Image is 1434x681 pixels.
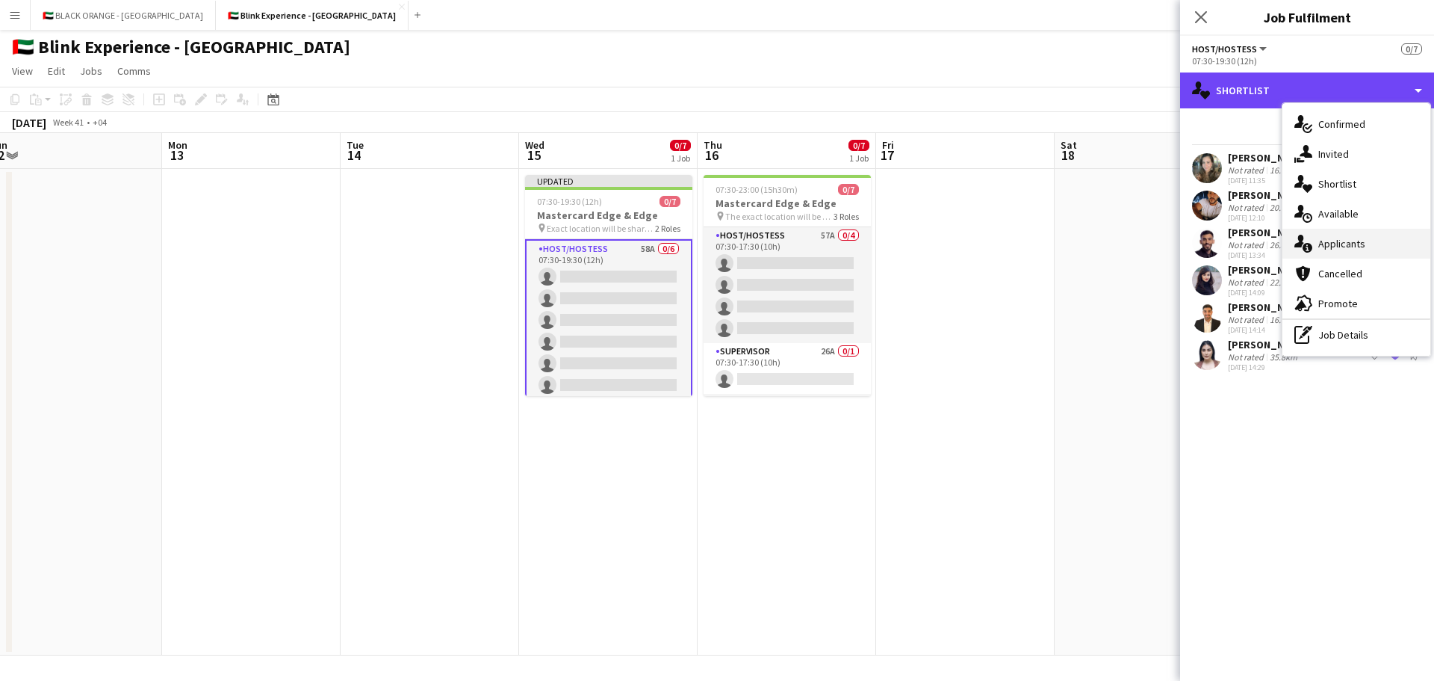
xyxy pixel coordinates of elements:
h1: 🇦🇪 Blink Experience - [GEOGRAPHIC_DATA] [12,36,350,58]
span: Week 41 [49,117,87,128]
div: [DATE] 11:35 [1228,176,1307,185]
h3: Mastercard Edge & Edge [525,209,692,222]
span: Wed [525,138,544,152]
div: [DATE] 14:14 [1228,325,1307,335]
div: 26.8km [1267,239,1300,250]
span: 07:30-19:30 (12h) [537,196,602,207]
div: [DATE] 14:09 [1228,288,1307,298]
div: 20.1km [1267,202,1300,213]
span: Promote [1318,297,1358,310]
span: 15 [523,147,544,164]
app-job-card: Updated07:30-19:30 (12h)0/7Mastercard Edge & Edge Exact location will be shared later2 RolesHost/... [525,175,692,396]
div: Not rated [1228,239,1267,250]
div: 16.7km [1267,164,1300,176]
div: [DATE] 12:10 [1228,213,1307,223]
span: Mon [168,138,187,152]
div: 22.6km [1267,277,1300,288]
a: Edit [42,61,71,81]
button: Host/Hostess [1192,43,1269,55]
button: 🇦🇪 Blink Experience - [GEOGRAPHIC_DATA] [216,1,409,30]
span: Edit [48,64,65,78]
div: [PERSON_NAME] [1228,226,1307,239]
span: Jobs [80,64,102,78]
span: 16 [701,147,722,164]
span: 0/7 [659,196,680,207]
span: 0/7 [1401,43,1422,55]
div: [PERSON_NAME] [1228,338,1307,351]
span: 14 [344,147,364,164]
app-job-card: 07:30-23:00 (15h30m)0/7Mastercard Edge & Edge The exact location will be shared later3 RolesHost/... [704,175,871,396]
app-card-role: Host/Hostess57A0/407:30-17:30 (10h) [704,227,871,343]
div: 35.8km [1267,351,1300,363]
span: The exact location will be shared later [725,211,834,222]
span: Invited [1318,147,1349,161]
div: 1 Job [849,152,869,164]
div: [DATE] [12,115,46,130]
a: Comms [111,61,157,81]
span: 18 [1058,147,1077,164]
div: [PERSON_NAME] [1228,263,1307,277]
button: 🇦🇪 BLACK ORANGE - [GEOGRAPHIC_DATA] [31,1,216,30]
span: Cancelled [1318,267,1362,280]
span: Thu [704,138,722,152]
div: Not rated [1228,277,1267,288]
span: Applicants [1318,237,1365,250]
div: 1 Job [671,152,690,164]
div: +04 [93,117,107,128]
span: 13 [166,147,187,164]
span: Comms [117,64,151,78]
div: [DATE] 13:34 [1228,250,1307,260]
span: 3 Roles [834,211,859,222]
h3: Mastercard Edge & Edge [704,197,871,210]
span: Confirmed [1318,117,1365,131]
div: Shortlist [1180,73,1434,108]
div: Not rated [1228,351,1267,363]
div: Updated [525,175,692,187]
span: Host/Hostess [1192,43,1257,55]
div: [PERSON_NAME] [1228,188,1307,202]
div: [PERSON_NAME] [1228,301,1307,314]
span: 0/7 [670,140,691,151]
span: 0/7 [848,140,869,151]
div: Job Details [1282,320,1430,350]
span: Sat [1061,138,1077,152]
span: 0/7 [838,184,859,195]
div: 16.7km [1267,314,1300,325]
a: View [6,61,39,81]
div: 07:30-19:30 (12h) [1192,55,1422,67]
app-card-role: Supervisor26A0/107:30-17:30 (10h) [704,343,871,394]
app-card-role: Host/Hostess58A0/607:30-19:30 (12h) [525,239,692,401]
h3: Job Fulfilment [1180,7,1434,27]
span: 07:30-23:00 (15h30m) [716,184,798,195]
div: Not rated [1228,164,1267,176]
span: Fri [882,138,894,152]
div: Not rated [1228,314,1267,325]
div: [DATE] 14:29 [1228,363,1307,372]
div: Not rated [1228,202,1267,213]
span: Exact location will be shared later [547,223,655,234]
a: Jobs [74,61,108,81]
span: Available [1318,207,1359,221]
span: View [12,64,33,78]
span: 2 Roles [655,223,680,234]
span: Shortlist [1318,177,1356,191]
span: 17 [880,147,894,164]
div: [PERSON_NAME] [1228,151,1307,164]
span: Tue [347,138,364,152]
